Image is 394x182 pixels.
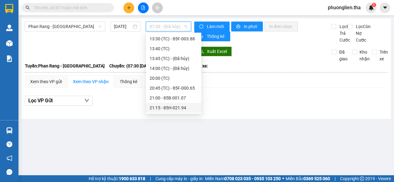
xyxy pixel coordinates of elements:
[205,175,281,182] span: Miền Nam
[28,97,53,104] span: Lọc VP Gửi
[119,176,145,181] strong: 1900 633 818
[26,6,30,10] span: search
[28,22,102,31] span: Phan Rang - Sài Gòn
[49,9,72,38] b: Gửi khách hàng
[84,98,89,103] span: down
[155,175,203,182] span: Cung cấp máy in - giấy in:
[6,25,13,31] img: warehouse-icon
[150,75,198,82] div: 20:00 (TC)
[353,23,372,43] span: Lọc Còn Nợ Cước
[372,3,376,7] sup: 1
[194,31,230,41] button: bar-chartThống kê
[199,34,204,39] span: bar-chart
[87,8,102,22] img: logo.jpg
[323,4,366,11] span: phuonglien.tha
[6,141,12,147] span: question-circle
[5,4,13,13] img: logo-vxr
[6,127,13,134] img: warehouse-icon
[286,175,330,182] span: Miền Bắc
[150,85,198,91] div: 20:45 (TC) - 85F-000.65
[236,24,241,29] span: printer
[6,155,12,161] span: notification
[337,23,353,43] span: Lọc Đã Trả Cước
[150,55,198,62] div: 13:45 (TC) - (Đã hủy)
[207,23,225,30] span: Làm mới
[224,176,281,181] strong: 0708 023 035 - 0935 103 250
[150,95,198,101] div: 21:00 - 85B-001.07
[150,65,198,72] div: 14:00 (TC) - (Đã hủy)
[114,23,132,30] input: 12/10/2025
[89,175,145,182] span: Hỗ trợ kỹ thuật:
[150,45,198,52] div: 13:40 (TC)
[138,2,149,13] button: file-add
[6,55,13,62] img: solution-icon
[72,29,105,37] li: (c) 2017
[73,78,109,85] div: Xem theo VP nhận
[120,78,137,85] div: Thống kê
[244,23,258,30] span: In phơi
[373,3,375,7] span: 1
[123,2,134,13] button: plus
[25,96,93,106] button: Lọc VP Gửi
[25,63,105,68] b: Tuyến: Phan Rang - [GEOGRAPHIC_DATA]
[264,22,298,31] button: In đơn chọn
[6,40,13,47] img: warehouse-icon
[6,169,12,175] span: message
[195,47,232,56] button: downloadXuất Excel
[141,6,145,10] span: file-add
[357,49,372,62] span: Kho nhận
[368,5,374,10] img: icon-new-feature
[152,2,163,13] button: aim
[109,63,154,69] span: Chuyến: (07:30 [DATE])
[155,6,159,10] span: aim
[199,24,204,29] span: sync
[207,33,225,40] span: Thống kê
[282,177,284,180] span: ⚪️
[194,22,230,31] button: syncLàm mới
[231,22,263,31] button: printerIn phơi
[127,6,131,10] span: plus
[380,2,390,13] button: caret-down
[150,104,198,111] div: 21:15 - 85H-021.94
[360,176,364,181] span: copyright
[30,78,62,85] div: Xem theo VP gửi
[337,49,350,62] span: Đã giao
[304,176,330,181] strong: 0369 525 060
[377,49,390,62] span: Trên xe
[34,4,107,11] input: Tìm tên, số ĐT hoặc mã đơn
[150,175,151,182] span: |
[150,35,198,42] div: 13:30 (TC) - 85F-003.88
[150,22,187,31] span: 07:30 - (Đã hủy)
[72,23,105,28] b: [DOMAIN_NAME]
[382,5,388,10] span: caret-down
